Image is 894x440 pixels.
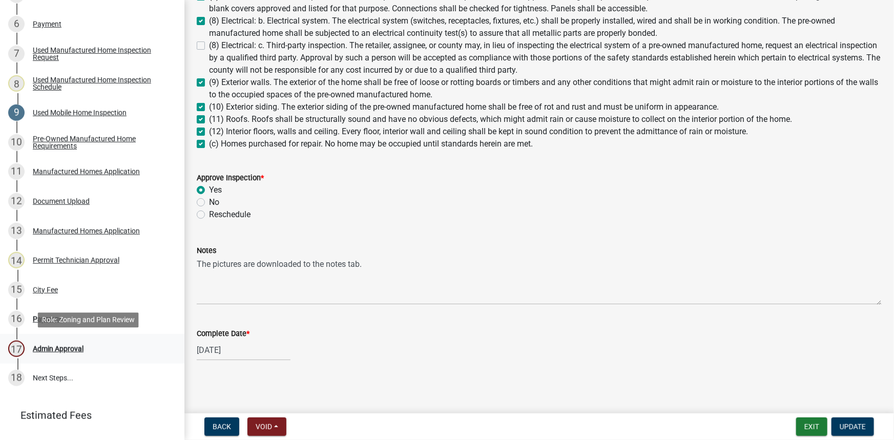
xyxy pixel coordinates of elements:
label: (9) Exterior walls. The exterior of the home shall be free of loose or rotting boards or timbers ... [209,76,882,101]
label: (8) Electrical: b. Electrical system. The electrical system (switches, receptacles, fixtures, etc... [209,15,882,39]
div: Payment [33,316,61,323]
div: 11 [8,163,25,180]
span: Update [840,423,866,431]
label: Reschedule [209,208,251,221]
button: Void [247,417,286,436]
label: Approve Inspection [197,175,264,182]
label: Notes [197,247,216,255]
div: Pre-Owned Manufactured Home Requirements [33,135,168,150]
label: (10) Exterior siding. The exterior siding of the pre-owned manufactured home shall be free of rot... [209,101,719,113]
div: 18 [8,370,25,386]
label: Yes [209,184,222,196]
div: 14 [8,252,25,268]
input: mm/dd/yyyy [197,340,290,361]
div: 16 [8,311,25,327]
div: Manufactured Homes Application [33,227,140,235]
label: Complete Date [197,330,250,338]
label: (11) Roofs. Roofs shall be structurally sound and have no obvious defects, which might admit rain... [209,113,792,125]
div: Used Manufactured Home Inspection Request [33,47,168,61]
button: Back [204,417,239,436]
div: 10 [8,134,25,151]
a: Estimated Fees [8,405,168,426]
div: 6 [8,16,25,32]
button: Update [831,417,874,436]
div: Permit Technician Approval [33,257,119,264]
div: 9 [8,104,25,121]
div: 12 [8,193,25,209]
button: Exit [796,417,827,436]
div: 13 [8,223,25,239]
div: 7 [8,46,25,62]
div: Admin Approval [33,345,84,352]
span: Void [256,423,272,431]
label: (c) Homes purchased for repair. No home may be occupied until standards herein are met. [209,138,533,150]
label: (8) Electrical: c. Third-party inspection. The retailer, assignee, or county may, in lieu of insp... [209,39,882,76]
div: Manufactured Homes Application [33,168,140,175]
div: City Fee [33,286,58,294]
div: 17 [8,341,25,357]
div: Used Mobile Home Inspection [33,109,127,116]
div: 15 [8,282,25,298]
div: Document Upload [33,198,90,205]
label: No [209,196,219,208]
div: Payment [33,20,61,28]
span: Back [213,423,231,431]
div: 8 [8,75,25,92]
div: Used Manufactured Home Inspection Schedule [33,76,168,91]
label: (12) Interior floors, walls and ceiling. Every floor, interior wall and ceiling shall be kept in ... [209,125,748,138]
div: Role: Zoning and Plan Review [38,312,139,327]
